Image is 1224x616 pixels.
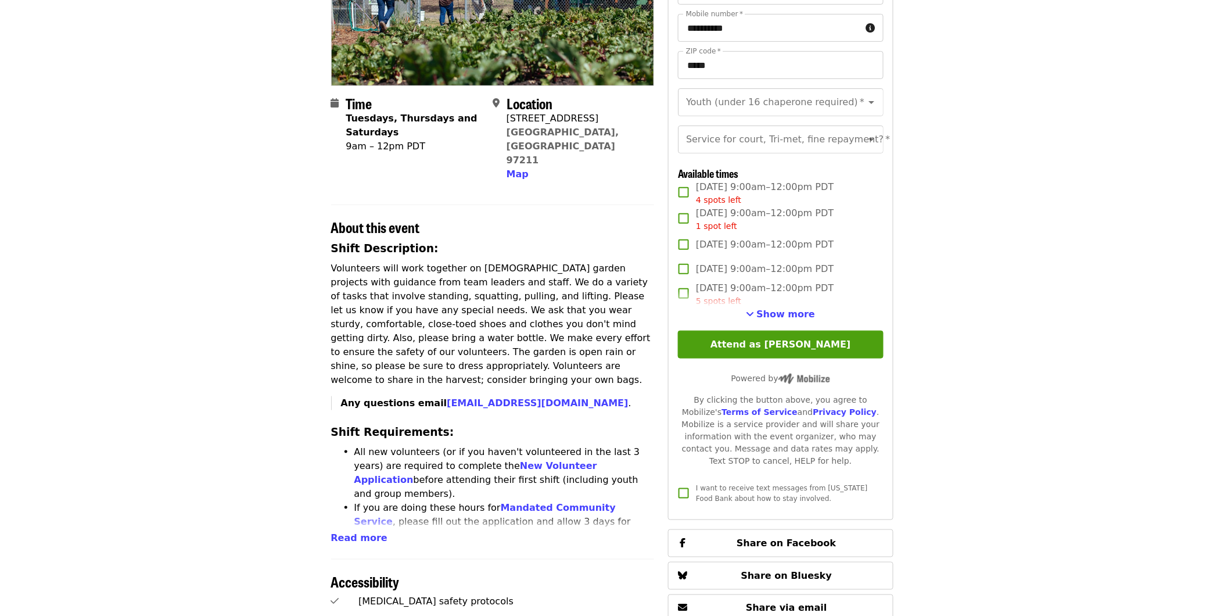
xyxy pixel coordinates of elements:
li: All new volunteers (or if you haven't volunteered in the last 3 years) are required to complete t... [354,445,655,501]
span: Powered by [731,374,830,383]
span: Share on Bluesky [741,570,832,581]
a: Terms of Service [722,407,798,417]
i: map-marker-alt icon [493,98,500,109]
div: [MEDICAL_DATA] safety protocols [358,595,654,609]
strong: Any questions email [341,397,629,409]
i: circle-info icon [866,23,875,34]
button: Share on Bluesky [668,562,893,590]
span: 1 spot left [696,221,737,231]
input: ZIP code [678,51,883,79]
button: Open [863,94,880,110]
button: Attend as [PERSON_NAME] [678,331,883,359]
i: check icon [331,596,339,607]
a: Privacy Policy [813,407,877,417]
span: Accessibility [331,571,400,592]
a: [EMAIL_ADDRESS][DOMAIN_NAME] [447,397,628,409]
div: By clicking the button above, you agree to Mobilize's and . Mobilize is a service provider and wi... [678,394,883,467]
button: See more timeslots [746,307,816,321]
div: [STREET_ADDRESS] [507,112,645,126]
span: [DATE] 9:00am–12:00pm PDT [696,281,834,307]
a: [GEOGRAPHIC_DATA], [GEOGRAPHIC_DATA] 97211 [507,127,619,166]
span: [DATE] 9:00am–12:00pm PDT [696,262,834,276]
span: Share via email [746,603,827,614]
img: Powered by Mobilize [778,374,830,384]
span: Location [507,93,552,113]
span: I want to receive text messages from [US_STATE] Food Bank about how to stay involved. [696,484,867,503]
i: calendar icon [331,98,339,109]
button: Read more [331,531,387,545]
span: 5 spots left [696,296,741,306]
span: Show more [757,309,816,320]
span: [DATE] 9:00am–12:00pm PDT [696,238,834,252]
p: Volunteers will work together on [DEMOGRAPHIC_DATA] garden projects with guidance from team leade... [331,262,655,387]
div: 9am – 12pm PDT [346,139,483,153]
span: Read more [331,532,387,543]
span: Share on Facebook [737,538,836,549]
span: Time [346,93,372,113]
button: Map [507,167,529,181]
p: . [341,396,655,410]
input: Mobile number [678,14,861,42]
strong: Shift Requirements: [331,426,454,438]
span: [DATE] 9:00am–12:00pm PDT [696,180,834,206]
span: Available times [678,166,738,181]
label: ZIP code [686,48,721,55]
span: 4 spots left [696,195,741,205]
li: If you are doing these hours for , please fill out the application and allow 3 days for approval.... [354,501,655,557]
strong: Shift Description: [331,242,439,255]
a: New Volunteer Application [354,460,597,485]
span: Map [507,169,529,180]
label: Mobile number [686,10,743,17]
strong: Tuesdays, Thursdays and Saturdays [346,113,478,138]
span: About this event [331,217,420,237]
button: Share on Facebook [668,529,893,557]
button: Open [863,131,880,148]
span: [DATE] 9:00am–12:00pm PDT [696,206,834,232]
